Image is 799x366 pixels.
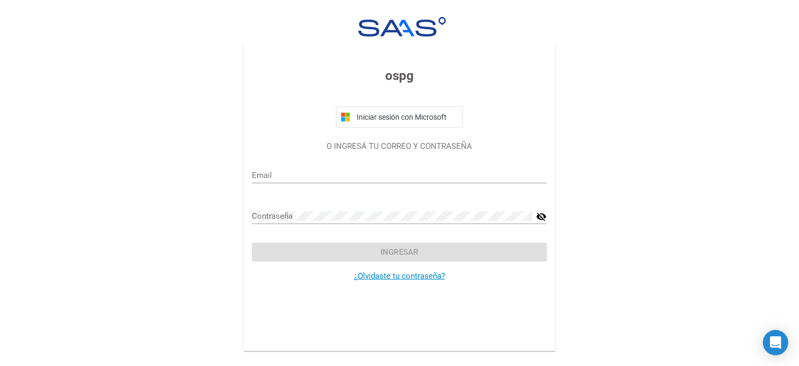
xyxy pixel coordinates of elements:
span: Iniciar sesión con Microsoft [355,113,458,121]
mat-icon: visibility_off [536,210,547,223]
a: ¿Olvidaste tu contraseña? [354,271,445,281]
p: O INGRESÁ TU CORREO Y CONTRASEÑA [252,140,547,153]
div: Open Intercom Messenger [763,330,788,355]
span: Ingresar [380,247,419,257]
button: Ingresar [252,243,547,262]
button: Iniciar sesión con Microsoft [336,106,463,128]
h3: ospg [252,66,547,85]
